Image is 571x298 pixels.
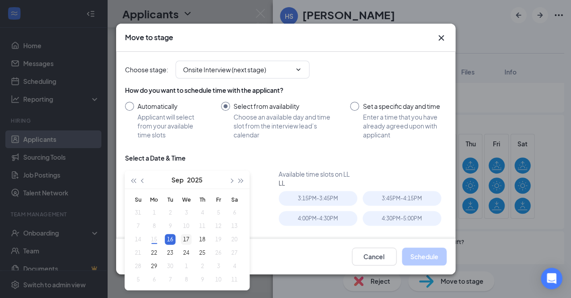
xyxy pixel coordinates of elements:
[194,246,210,260] td: 2025-09-25
[178,246,194,260] td: 2025-09-24
[352,248,396,265] button: Cancel
[165,234,175,245] div: 16
[226,193,242,206] th: Sa
[402,248,446,265] button: Schedule
[165,248,175,258] div: 23
[125,153,186,162] div: Select a Date & Time
[279,211,357,226] div: 4:00PM - 4:30PM
[194,233,210,246] td: 2025-09-18
[210,193,226,206] th: Fr
[149,261,159,272] div: 29
[295,66,302,73] svg: ChevronDown
[130,193,146,206] th: Su
[171,171,183,189] button: Sep
[181,234,192,245] div: 17
[146,246,162,260] td: 2025-09-22
[162,193,178,206] th: Tu
[279,191,357,206] div: 3:15PM - 3:45PM
[363,211,441,226] div: 4:30PM - 5:00PM
[125,33,173,42] h3: Move to stage
[125,65,168,74] span: Choose stage :
[149,248,159,258] div: 22
[279,178,446,187] div: LL
[436,33,446,43] button: Close
[194,193,210,206] th: Th
[363,191,441,206] div: 3:45PM - 4:15PM
[178,193,194,206] th: We
[197,234,208,245] div: 18
[279,170,446,178] div: Available time slots on LL
[181,248,192,258] div: 24
[162,246,178,260] td: 2025-09-23
[146,260,162,273] td: 2025-09-29
[436,33,446,43] svg: Cross
[162,233,178,246] td: 2025-09-16
[178,233,194,246] td: 2025-09-17
[125,86,446,95] div: How do you want to schedule time with the applicant?
[197,248,208,258] div: 25
[541,268,562,289] div: Open Intercom Messenger
[187,171,203,189] button: 2025
[146,193,162,206] th: Mo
